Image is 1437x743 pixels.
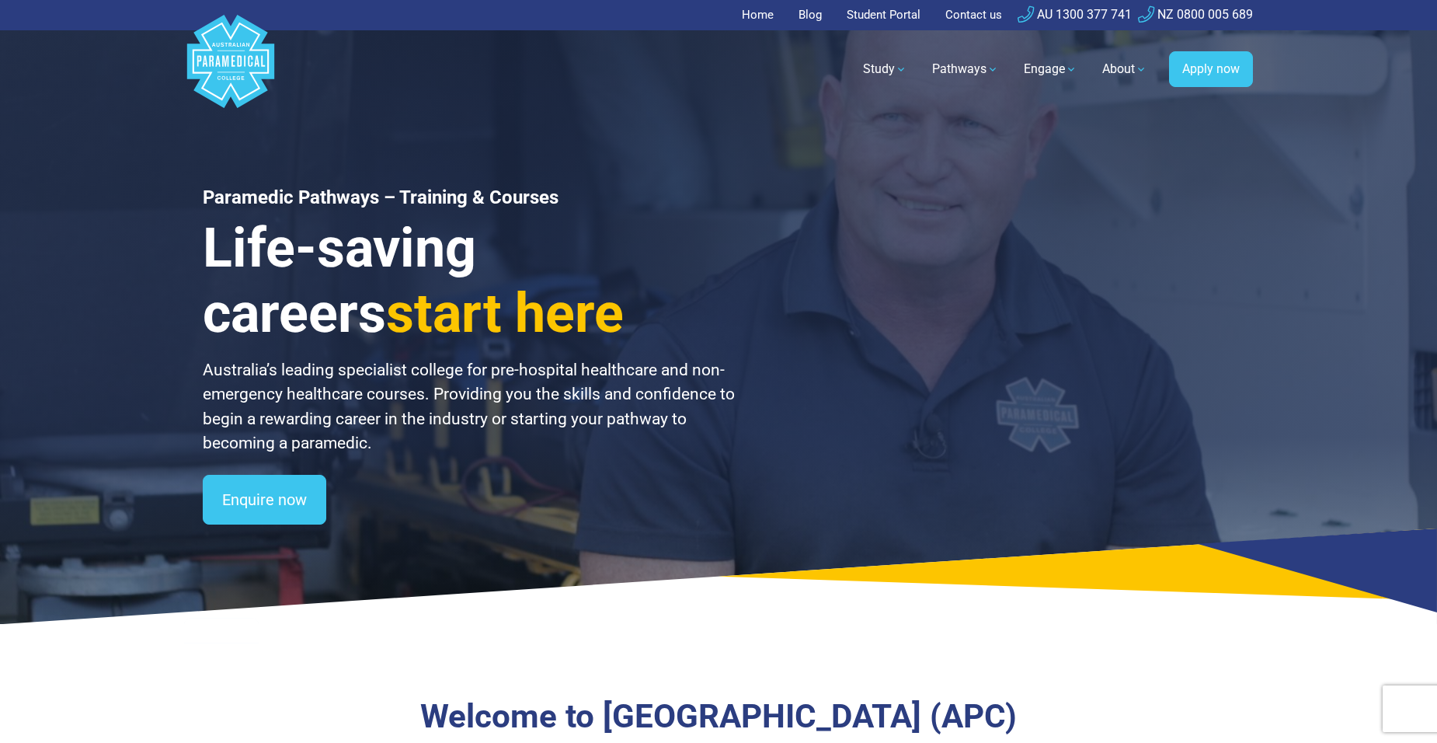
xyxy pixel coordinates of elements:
a: Australian Paramedical College [184,30,277,109]
a: NZ 0800 005 689 [1138,7,1253,22]
a: Pathways [923,47,1008,91]
span: start here [386,281,624,345]
h3: Life-saving careers [203,215,737,346]
a: About [1093,47,1157,91]
a: Apply now [1169,51,1253,87]
h1: Paramedic Pathways – Training & Courses [203,187,737,209]
p: Australia’s leading specialist college for pre-hospital healthcare and non-emergency healthcare c... [203,358,737,456]
a: AU 1300 377 741 [1018,7,1132,22]
a: Enquire now [203,475,326,525]
a: Study [854,47,917,91]
h3: Welcome to [GEOGRAPHIC_DATA] (APC) [272,697,1164,737]
a: Engage [1014,47,1087,91]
